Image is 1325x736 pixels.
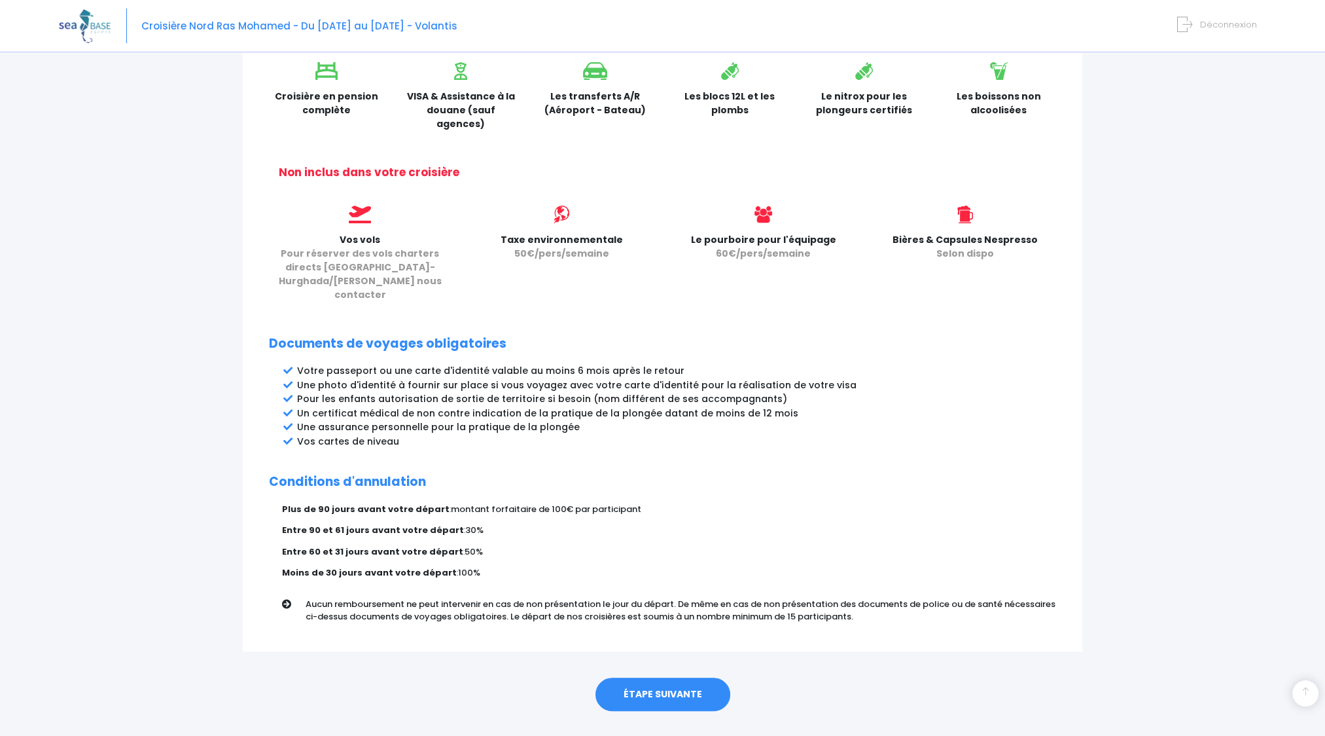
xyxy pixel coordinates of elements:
[595,678,730,712] a: ÉTAPE SUIVANTE
[855,62,873,80] img: icon_bouteille.svg
[297,435,1056,449] li: Vos cartes de niveau
[282,524,1056,537] p: :
[297,392,1056,406] li: Pour les enfants autorisation de sortie de territoire si besoin (nom différent de ses accompagnants)
[315,62,338,80] img: icon_lit.svg
[282,524,464,536] strong: Entre 90 et 61 jours avant votre départ
[514,247,609,260] span: 50€/pers/semaine
[942,90,1057,117] p: Les boissons non alcoolisées
[279,247,442,301] span: Pour réserver des vols charters directs [GEOGRAPHIC_DATA]-Hurghada/[PERSON_NAME] nous contacter
[404,90,519,131] p: VISA & Assistance à la douane (sauf agences)
[282,545,1056,559] p: :
[754,206,772,223] img: icon_users@2x.png
[1200,18,1257,31] span: Déconnexion
[673,233,855,261] p: Le pourboire pour l'équipage
[721,62,739,80] img: icon_bouteille.svg
[451,503,641,515] span: montant forfaitaire de 100€ par participant
[454,62,467,80] img: icon_visa.svg
[282,545,463,558] strong: Entre 60 et 31 jours avant votre départ
[936,247,994,260] span: Selon dispo
[297,378,1056,392] li: Une photo d'identité à fournir sur place si vous voyagez avec votre carte d'identité pour la réal...
[716,247,811,260] span: 60€/pers/semaine
[306,598,1066,623] p: Aucun remboursement ne peut intervenir en cas de non présentation le jour du départ. De même en c...
[141,19,457,33] span: Croisière Nord Ras Mohamed - Du [DATE] au [DATE] - Volantis
[807,90,922,117] p: Le nitrox pour les plongeurs certifiés
[470,233,652,261] p: Taxe environnementale
[297,364,1056,378] li: Votre passeport ou une carte d'identité valable au moins 6 mois après le retour
[583,62,607,80] img: icon_voiture.svg
[874,233,1056,261] p: Bières & Capsules Nespresso
[282,566,1056,580] p: :
[349,206,371,223] img: icon_vols.svg
[465,545,483,558] span: 50%
[990,62,1008,80] img: icon_boisson.svg
[282,503,450,515] strong: Plus de 90 jours avant votre départ
[465,524,484,536] span: 30%
[269,475,1056,490] h2: Conditions d'annulation
[538,90,653,117] p: Les transferts A/R (Aéroport - Bateau)
[282,566,457,579] strong: Moins de 30 jours avant votre départ
[458,566,480,579] span: 100%
[269,90,384,117] p: Croisière en pension complète
[297,407,1056,420] li: Un certificat médical de non contre indication de la pratique de la plongée datant de moins de 12...
[553,206,571,223] img: icon_environment.svg
[279,166,1056,179] h2: Non inclus dans votre croisière
[269,233,451,302] p: Vos vols
[673,90,788,117] p: Les blocs 12L et les plombs
[957,206,972,223] img: icon_biere.svg
[297,420,1056,434] li: Une assurance personnelle pour la pratique de la plongée
[269,337,1056,352] h2: Documents de voyages obligatoires
[282,503,1056,516] p: :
